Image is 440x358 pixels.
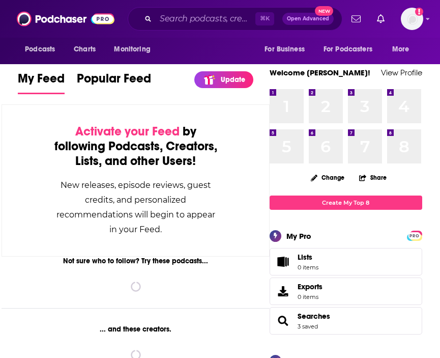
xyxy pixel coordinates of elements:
[381,68,422,77] a: View Profile
[107,40,163,59] button: open menu
[255,12,274,25] span: ⌘ K
[194,71,253,88] a: Update
[270,278,422,305] a: Exports
[74,42,96,57] span: Charts
[67,40,102,59] a: Charts
[401,8,423,30] span: Logged in as paigerusher
[324,42,372,57] span: For Podcasters
[75,124,180,139] span: Activate your Feed
[298,264,318,271] span: 0 items
[298,282,322,291] span: Exports
[114,42,150,57] span: Monitoring
[18,40,68,59] button: open menu
[221,75,245,84] p: Update
[401,8,423,30] button: Show profile menu
[286,231,311,241] div: My Pro
[282,13,334,25] button: Open AdvancedNew
[18,71,65,94] a: My Feed
[18,71,65,92] span: My Feed
[298,312,330,321] a: Searches
[2,257,270,265] div: Not sure who to follow? Try these podcasts...
[77,71,151,94] a: Popular Feed
[53,124,218,169] div: by following Podcasts, Creators, Lists, and other Users!
[298,253,318,262] span: Lists
[298,323,318,330] a: 3 saved
[408,232,421,240] span: PRO
[385,40,422,59] button: open menu
[317,40,387,59] button: open menu
[359,168,387,187] button: Share
[298,293,322,300] span: 0 items
[128,7,342,31] div: Search podcasts, credits, & more...
[347,10,365,27] a: Show notifications dropdown
[287,16,329,21] span: Open Advanced
[270,307,422,335] span: Searches
[270,196,422,209] a: Create My Top 8
[270,248,422,276] a: Lists
[156,11,255,27] input: Search podcasts, credits, & more...
[305,171,350,184] button: Change
[257,40,317,59] button: open menu
[298,253,312,262] span: Lists
[392,42,409,57] span: More
[273,284,294,298] span: Exports
[2,325,270,334] div: ... and these creators.
[408,231,421,239] a: PRO
[415,8,423,16] svg: Add a profile image
[77,71,151,92] span: Popular Feed
[273,255,294,269] span: Lists
[315,6,333,16] span: New
[17,9,114,29] img: Podchaser - Follow, Share and Rate Podcasts
[373,10,389,27] a: Show notifications dropdown
[25,42,55,57] span: Podcasts
[265,42,305,57] span: For Business
[270,68,370,77] a: Welcome [PERSON_NAME]!
[53,178,218,237] div: New releases, episode reviews, guest credits, and personalized recommendations will begin to appe...
[401,8,423,30] img: User Profile
[273,314,294,328] a: Searches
